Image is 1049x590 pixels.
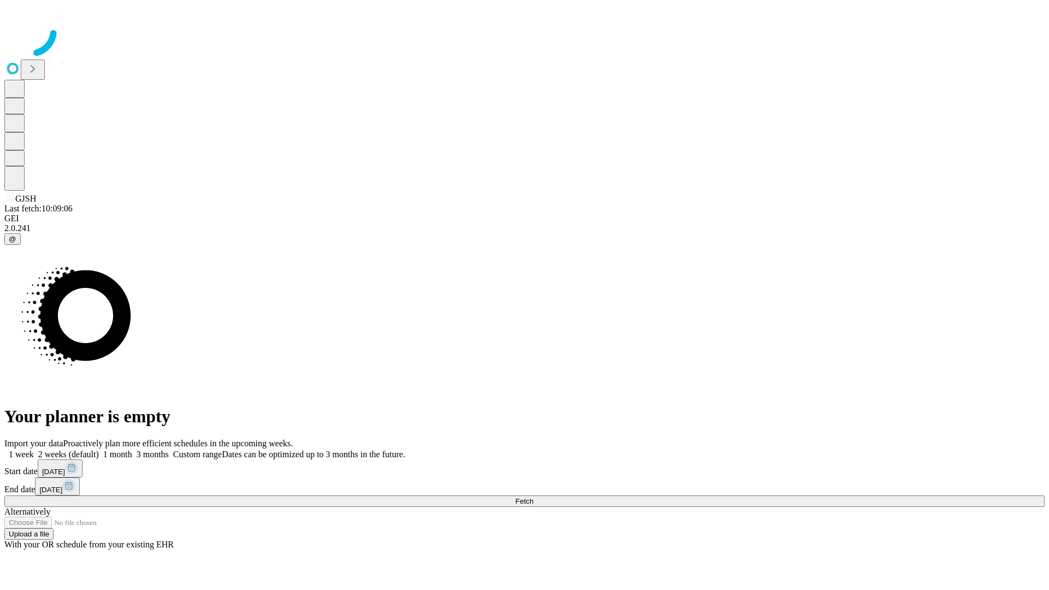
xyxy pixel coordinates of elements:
[4,406,1045,427] h1: Your planner is empty
[9,235,16,243] span: @
[9,450,34,459] span: 1 week
[222,450,405,459] span: Dates can be optimized up to 3 months in the future.
[4,233,21,245] button: @
[15,194,36,203] span: GJSH
[38,459,82,477] button: [DATE]
[103,450,132,459] span: 1 month
[63,439,293,448] span: Proactively plan more efficient schedules in the upcoming weeks.
[4,507,50,516] span: Alternatively
[4,439,63,448] span: Import your data
[42,468,65,476] span: [DATE]
[35,477,80,495] button: [DATE]
[4,495,1045,507] button: Fetch
[39,486,62,494] span: [DATE]
[4,223,1045,233] div: 2.0.241
[4,528,54,540] button: Upload a file
[173,450,222,459] span: Custom range
[38,450,99,459] span: 2 weeks (default)
[515,497,533,505] span: Fetch
[4,459,1045,477] div: Start date
[137,450,169,459] span: 3 months
[4,204,73,213] span: Last fetch: 10:09:06
[4,214,1045,223] div: GEI
[4,540,174,549] span: With your OR schedule from your existing EHR
[4,477,1045,495] div: End date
